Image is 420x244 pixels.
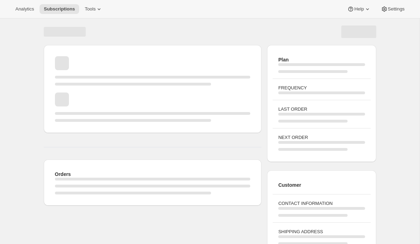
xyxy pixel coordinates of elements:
[278,182,365,188] h2: Customer
[278,106,365,113] h3: LAST ORDER
[44,6,75,12] span: Subscriptions
[377,4,409,14] button: Settings
[278,56,365,63] h2: Plan
[55,171,251,178] h2: Orders
[11,4,38,14] button: Analytics
[354,6,364,12] span: Help
[85,6,96,12] span: Tools
[278,200,365,207] h3: CONTACT INFORMATION
[15,6,34,12] span: Analytics
[388,6,405,12] span: Settings
[278,134,365,141] h3: NEXT ORDER
[278,228,365,235] h3: SHIPPING ADDRESS
[40,4,79,14] button: Subscriptions
[343,4,375,14] button: Help
[80,4,107,14] button: Tools
[278,84,365,91] h3: FREQUENCY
